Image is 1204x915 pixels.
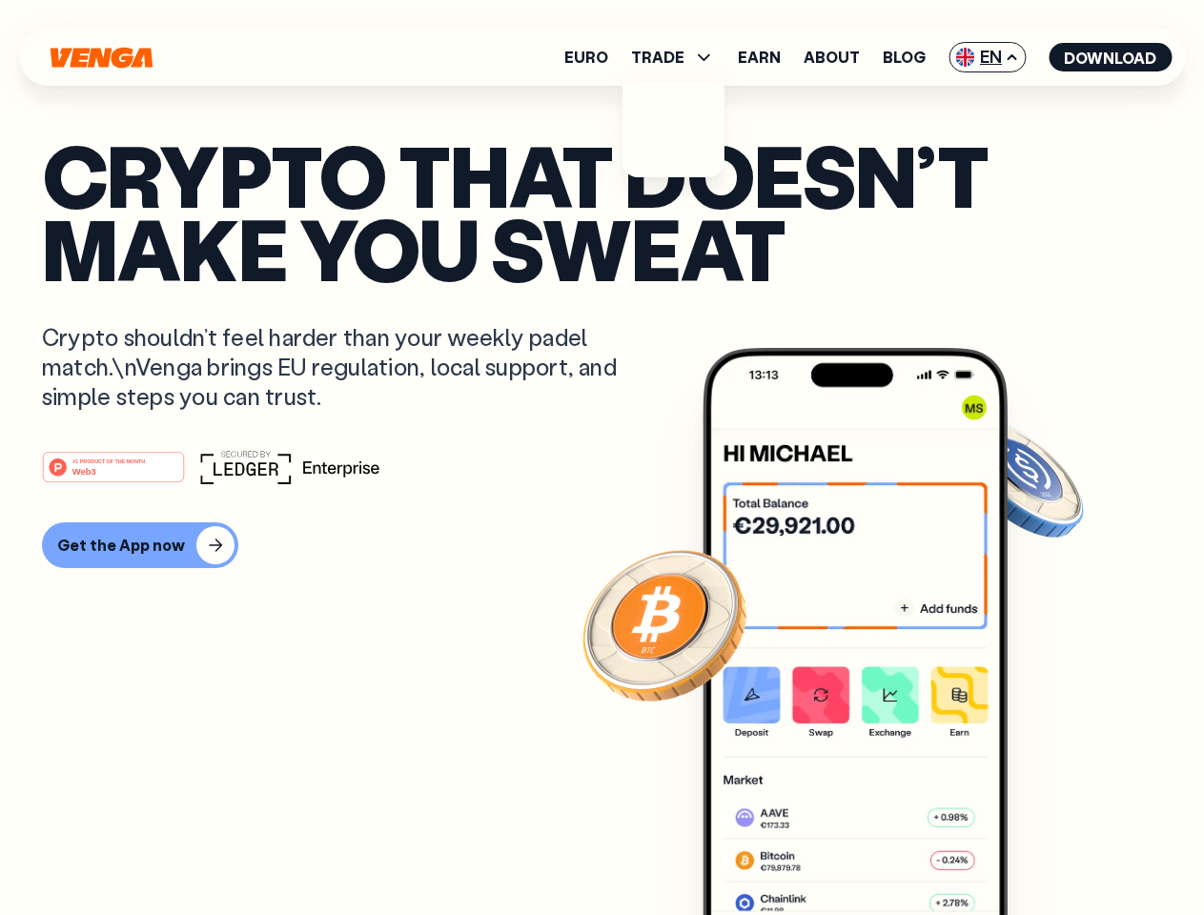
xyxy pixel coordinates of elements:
button: Get the App now [42,522,238,568]
div: Get the App now [57,536,185,555]
span: EN [949,42,1026,72]
a: Euro [564,50,608,65]
a: #1 PRODUCT OF THE MONTHWeb3 [42,462,185,487]
span: TRADE [631,50,684,65]
img: flag-uk [955,48,974,67]
a: About [804,50,860,65]
a: Earn [738,50,781,65]
tspan: #1 PRODUCT OF THE MONTH [72,457,145,463]
a: Blog [883,50,926,65]
p: Crypto that doesn’t make you sweat [42,138,1162,284]
p: Crypto shouldn’t feel harder than your weekly padel match.\nVenga brings EU regulation, local sup... [42,322,644,412]
span: TRADE [631,46,715,69]
img: Bitcoin [579,539,750,710]
button: Download [1049,43,1172,71]
a: Get the App now [42,522,1162,568]
tspan: Web3 [72,465,96,476]
img: USDC coin [950,410,1088,547]
svg: Home [48,47,154,69]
